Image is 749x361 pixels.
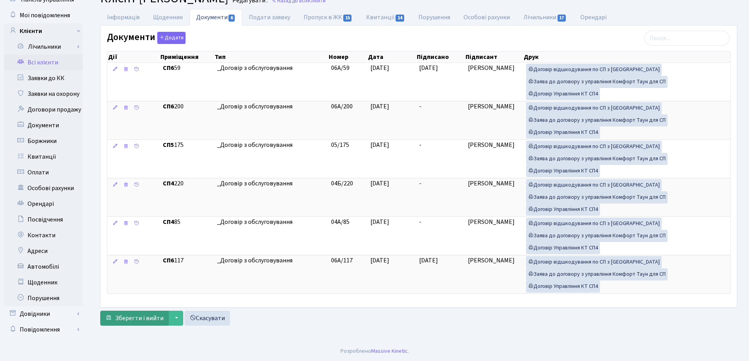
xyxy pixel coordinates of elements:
span: 59 [163,64,211,73]
a: Договір Управління КТ СП4 [526,126,600,139]
span: Мої повідомлення [20,11,70,20]
b: СП6 [163,102,174,111]
span: _Договір з обслуговування [217,64,325,73]
b: СП4 [163,179,174,188]
span: _Договір з обслуговування [217,179,325,188]
a: Клієнти [4,23,83,39]
button: Документи [157,32,186,44]
a: Заява до договору з управління Комфорт Таун для СП [526,230,668,242]
a: Квитанції [4,149,83,165]
b: СП6 [163,64,174,72]
th: Підписант [465,51,523,62]
span: - [419,102,421,111]
a: Massive Kinetic [371,347,408,355]
a: Договір Управління КТ СП4 [526,203,600,216]
a: Заява до договору з управління Комфорт Таун для СП [526,268,668,280]
button: Зберегти і вийти [100,311,169,326]
div: Розроблено . [340,347,409,356]
span: [PERSON_NAME] [468,256,515,265]
th: Номер [328,51,367,62]
a: Квитанції [359,9,412,26]
span: [PERSON_NAME] [468,218,515,226]
span: [PERSON_NAME] [468,102,515,111]
span: [DATE] [370,256,389,265]
span: 06А/117 [331,256,353,265]
a: Орендарі [574,9,613,26]
a: Заява до договору з управління Комфорт Таун для СП [526,191,668,203]
a: Контакти [4,227,83,243]
span: 04А/85 [331,218,350,226]
span: Зберегти і вийти [115,314,164,323]
span: 6 [228,15,235,22]
th: Приміщення [160,51,214,62]
span: - [419,218,421,226]
a: Оплати [4,165,83,180]
th: Тип [214,51,328,62]
a: Довідники [4,306,83,322]
span: _Договір з обслуговування [217,256,325,265]
b: СП4 [163,218,174,226]
a: Договір відшкодування по СП з [GEOGRAPHIC_DATA] [526,179,662,191]
span: 06А/200 [331,102,353,111]
th: Дії [107,51,160,62]
a: Договір відшкодування по СП з [GEOGRAPHIC_DATA] [526,256,662,268]
span: [DATE] [370,179,389,188]
a: Додати [155,31,186,44]
span: 14 [396,15,404,22]
span: [DATE] [419,256,438,265]
a: Договір відшкодування по СП з [GEOGRAPHIC_DATA] [526,141,662,153]
a: Договір Управління КТ СП4 [526,242,600,254]
a: Щоденник [146,9,190,26]
label: Документи [107,32,186,44]
span: 117 [163,256,211,265]
span: [PERSON_NAME] [468,141,515,149]
span: - [419,141,421,149]
a: Адреси [4,243,83,259]
a: Заява до договору з управління Комфорт Таун для СП [526,114,668,126]
a: Всі клієнти [4,55,83,70]
a: Мої повідомлення [4,7,83,23]
a: Скасувати [184,311,230,326]
span: [DATE] [370,218,389,226]
span: 85 [163,218,211,227]
a: Боржники [4,133,83,149]
b: СП6 [163,256,174,265]
a: Автомобілі [4,259,83,275]
a: Пропуск в ЖК [297,9,359,26]
a: Особові рахунки [4,180,83,196]
span: [DATE] [419,64,438,72]
a: Документи [190,9,242,26]
a: Посвідчення [4,212,83,227]
a: Заявки до КК [4,70,83,86]
a: Орендарі [4,196,83,212]
span: 05/175 [331,141,349,149]
span: _Договір з обслуговування [217,141,325,150]
span: _Договір з обслуговування [217,218,325,227]
th: Дата [367,51,416,62]
th: Підписано [416,51,465,62]
a: Порушення [412,9,457,26]
span: [DATE] [370,64,389,72]
a: Лічильники [517,9,573,26]
span: 200 [163,102,211,111]
a: Документи [4,117,83,133]
a: Заява до договору з управління Комфорт Таун для СП [526,76,668,88]
a: Інформація [100,9,146,26]
span: [PERSON_NAME] [468,64,515,72]
span: 175 [163,141,211,150]
a: Договір Управління КТ СП4 [526,280,600,293]
input: Пошук... [644,31,730,46]
a: Договір відшкодування по СП з [GEOGRAPHIC_DATA] [526,102,662,114]
a: Порушення [4,290,83,306]
span: 04Б/220 [331,179,353,188]
span: 06А/59 [331,64,350,72]
a: Лічильники [9,39,83,55]
span: [DATE] [370,102,389,111]
a: Заявки на охорону [4,86,83,102]
span: 220 [163,179,211,188]
span: [PERSON_NAME] [468,179,515,188]
span: 15 [343,15,352,22]
a: Договір Управління КТ СП4 [526,165,600,177]
span: [DATE] [370,141,389,149]
a: Заява до договору з управління Комфорт Таун для СП [526,153,668,165]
